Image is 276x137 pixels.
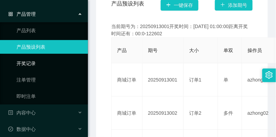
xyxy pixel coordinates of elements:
[248,48,262,53] span: 操作员
[16,73,82,87] a: 注单管理
[148,48,158,53] span: 期号
[189,110,202,116] span: 订单2
[112,97,142,130] td: 商城订单
[223,110,233,116] span: 多件
[117,48,127,53] span: 产品
[242,63,275,97] td: azhong02
[16,24,82,37] a: 产品列表
[8,11,36,17] span: 产品管理
[8,110,13,115] i: 图标: profile
[189,77,202,83] span: 订单1
[265,71,273,79] i: 图标: setting
[242,97,275,130] td: azhong02
[8,126,36,132] span: 数据中心
[16,57,82,70] a: 开奖记录
[8,110,36,115] span: 内容中心
[142,97,184,130] td: 20250913002
[16,89,82,103] a: 即时注单
[16,40,82,54] a: 产品预设列表
[112,63,142,97] td: 商城订单
[8,12,13,16] i: 图标: appstore-o
[189,48,199,53] span: 大小
[111,23,253,37] div: 当前期号为：20250913001开奖时间：[DATE] 01:00:00距离开奖时间还有：00:0-122602
[223,77,228,83] span: 单
[223,48,233,53] span: 单双
[142,63,184,97] td: 20250913001
[8,127,13,132] i: 图标: check-circle-o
